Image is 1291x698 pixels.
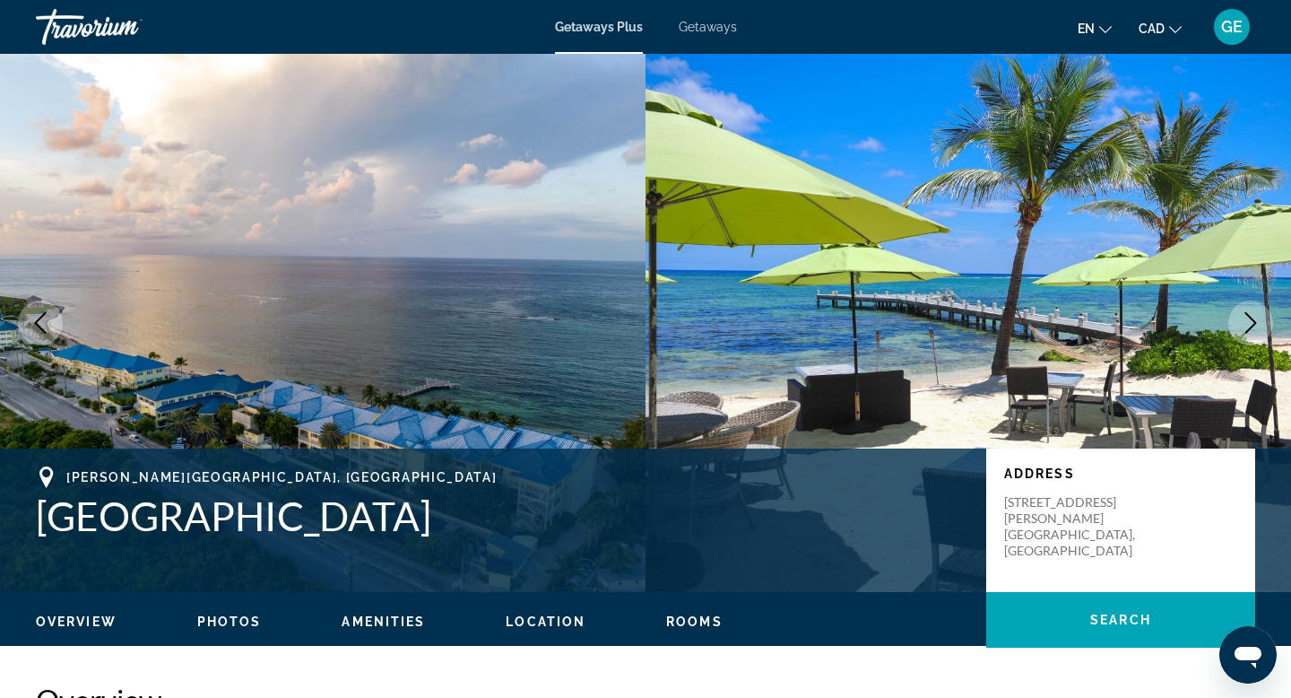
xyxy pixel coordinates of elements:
[1078,15,1112,41] button: Change language
[1219,626,1277,684] iframe: Button to launch messaging window
[1004,494,1148,559] p: [STREET_ADDRESS] [PERSON_NAME][GEOGRAPHIC_DATA], [GEOGRAPHIC_DATA]
[506,614,585,630] button: Location
[666,615,723,629] span: Rooms
[1139,22,1165,36] span: CAD
[1004,467,1237,481] p: Address
[679,20,737,34] a: Getaways
[36,493,968,539] h1: [GEOGRAPHIC_DATA]
[1090,613,1151,627] span: Search
[197,615,262,629] span: Photos
[506,615,585,629] span: Location
[18,301,63,345] button: Previous image
[66,470,497,484] span: [PERSON_NAME][GEOGRAPHIC_DATA], [GEOGRAPHIC_DATA]
[36,4,215,50] a: Travorium
[36,615,117,629] span: Overview
[986,592,1255,648] button: Search
[555,20,643,34] a: Getaways Plus
[342,615,425,629] span: Amenities
[666,614,723,630] button: Rooms
[342,614,425,630] button: Amenities
[1139,15,1182,41] button: Change currency
[1078,22,1095,36] span: en
[1221,18,1243,36] span: GE
[36,614,117,630] button: Overview
[197,614,262,630] button: Photos
[1209,8,1255,46] button: User Menu
[1228,301,1273,345] button: Next image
